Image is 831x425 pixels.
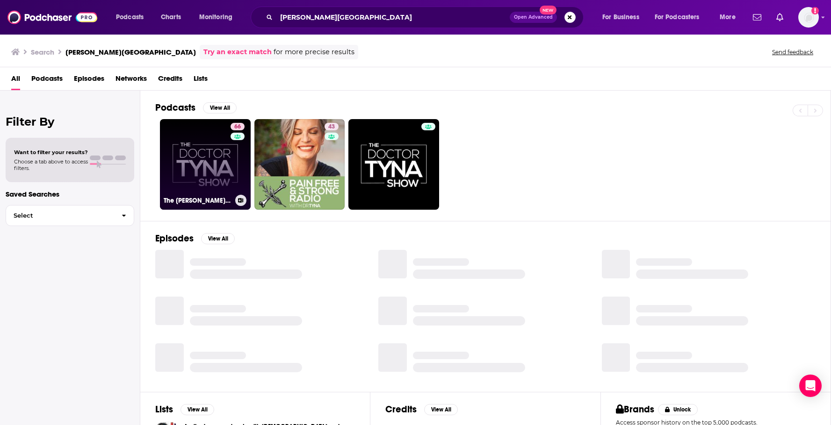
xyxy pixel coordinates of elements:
h2: Episodes [155,233,194,244]
a: EpisodesView All [155,233,235,244]
span: Charts [161,11,181,24]
button: Send feedback [769,48,816,56]
span: Podcasts [116,11,144,24]
button: Show profile menu [798,7,819,28]
input: Search podcasts, credits, & more... [276,10,510,25]
span: For Podcasters [655,11,700,24]
a: Try an exact match [203,47,272,57]
button: open menu [649,10,713,25]
h3: [PERSON_NAME][GEOGRAPHIC_DATA] [65,48,196,57]
span: 66 [234,122,241,132]
button: open menu [193,10,245,25]
a: ListsView All [155,404,214,415]
a: Lists [194,71,208,90]
a: Show notifications dropdown [749,9,765,25]
button: open menu [713,10,747,25]
button: Open AdvancedNew [510,12,557,23]
span: for more precise results [274,47,354,57]
a: 43 [325,123,339,130]
a: Show notifications dropdown [773,9,787,25]
span: New [540,6,556,14]
span: Open Advanced [514,15,553,20]
a: Podcasts [31,71,63,90]
button: View All [203,102,237,113]
h2: Podcasts [155,102,195,113]
span: Want to filter your results? [14,149,88,156]
p: Saved Searches [6,190,134,198]
img: User Profile [798,7,819,28]
div: Search podcasts, credits, & more... [260,7,593,28]
button: Unlock [658,404,698,415]
button: open menu [109,10,156,25]
a: CreditsView All [385,404,458,415]
h2: Brands [616,404,655,415]
h3: The [PERSON_NAME] Show [164,197,231,205]
span: More [720,11,736,24]
a: All [11,71,20,90]
span: Select [6,212,114,219]
a: 66 [231,123,245,130]
h2: Filter By [6,115,134,128]
a: 66The [PERSON_NAME] Show [160,119,251,210]
button: open menu [596,10,651,25]
span: Choose a tab above to access filters. [14,158,88,171]
a: Episodes [74,71,104,90]
a: Credits [158,71,182,90]
img: Podchaser - Follow, Share and Rate Podcasts [7,8,97,26]
button: View All [424,404,458,415]
h2: Credits [385,404,417,415]
a: Networks [116,71,147,90]
a: 43 [254,119,345,210]
h3: Search [31,48,54,57]
span: For Business [602,11,639,24]
span: Logged in as Ashley_Beenen [798,7,819,28]
a: PodcastsView All [155,102,237,113]
div: Open Intercom Messenger [799,375,822,397]
svg: Add a profile image [811,7,819,14]
h2: Lists [155,404,173,415]
button: Select [6,205,134,226]
span: 43 [328,122,335,132]
button: View All [201,233,235,244]
button: View All [181,404,214,415]
a: Charts [155,10,187,25]
span: Monitoring [199,11,232,24]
